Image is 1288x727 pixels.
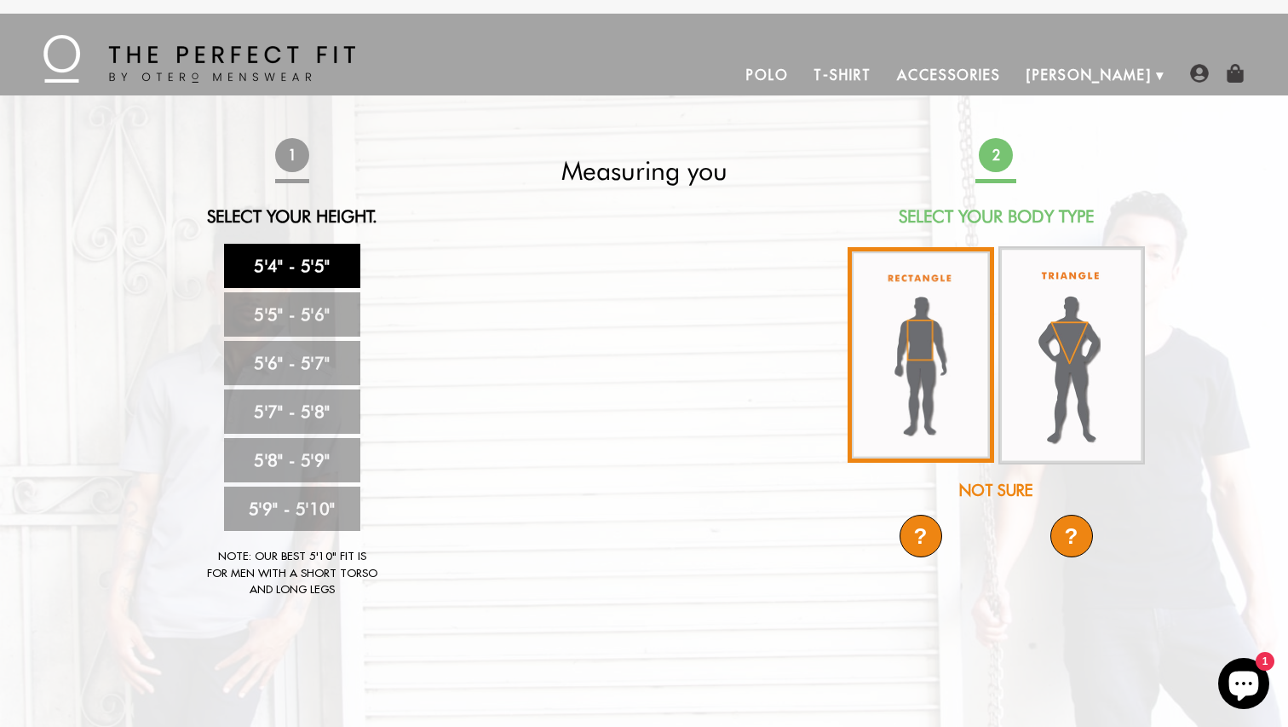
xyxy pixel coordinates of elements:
[845,206,1147,227] h2: Select Your Body Type
[801,55,883,95] a: T-Shirt
[1190,64,1209,83] img: user-account-icon.png
[493,155,795,186] h2: Measuring you
[900,515,942,557] div: ?
[224,389,360,434] a: 5'7" - 5'8"
[1213,658,1274,713] inbox-online-store-chat: Shopify online store chat
[43,35,355,83] img: The Perfect Fit - by Otero Menswear - Logo
[998,246,1145,464] img: triangle-body_336x.jpg
[1014,55,1164,95] a: [PERSON_NAME]
[848,247,994,463] img: rectangle-body_336x.jpg
[224,244,360,288] a: 5'4" - 5'5"
[224,292,360,337] a: 5'5" - 5'6"
[884,55,1014,95] a: Accessories
[1226,64,1245,83] img: shopping-bag-icon.png
[224,438,360,482] a: 5'8" - 5'9"
[224,341,360,385] a: 5'6" - 5'7"
[978,137,1014,173] span: 2
[207,548,377,598] div: Note: Our best 5'10" fit is for men with a short torso and long legs
[1050,515,1093,557] div: ?
[224,487,360,531] a: 5'9" - 5'10"
[141,206,443,227] h2: Select Your Height.
[274,137,310,173] span: 1
[733,55,802,95] a: Polo
[845,479,1147,502] div: Not Sure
